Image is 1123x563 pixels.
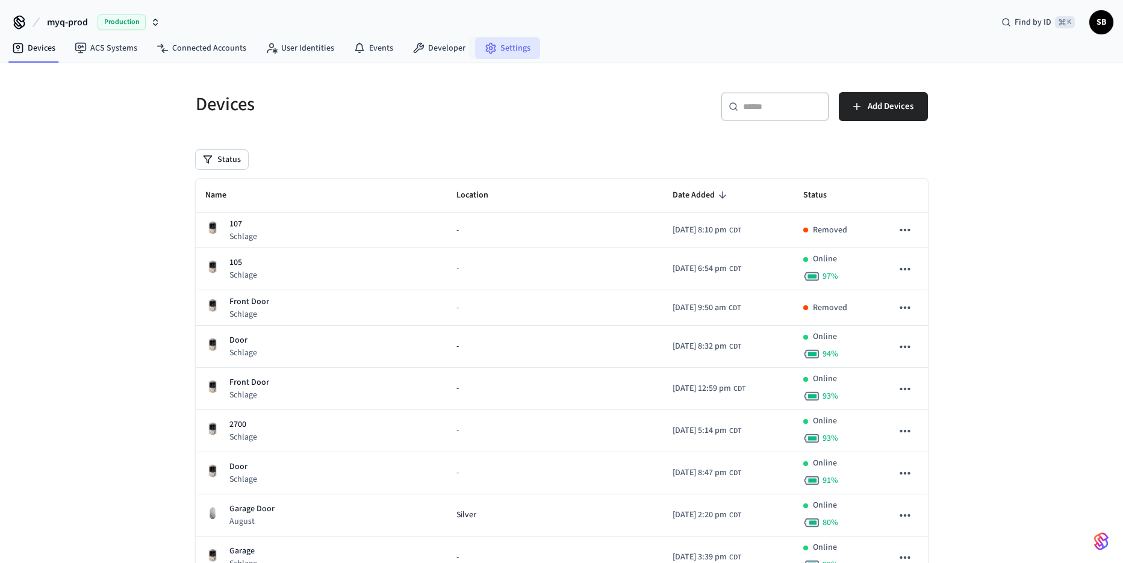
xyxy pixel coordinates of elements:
[729,468,741,479] span: CDT
[1089,10,1113,34] button: SB
[823,432,838,444] span: 93 %
[868,99,913,114] span: Add Devices
[823,270,838,282] span: 97 %
[729,426,741,437] span: CDT
[196,92,555,117] h5: Devices
[475,37,540,59] a: Settings
[47,15,88,30] span: myq-prod
[456,340,459,353] span: -
[733,384,745,394] span: CDT
[98,14,146,30] span: Production
[803,186,842,205] span: Status
[229,347,257,359] p: Schlage
[1090,11,1112,33] span: SB
[229,296,269,308] p: Front Door
[205,220,220,235] img: Schlage Sense Smart Deadbolt with Camelot Trim, Front
[1094,532,1109,551] img: SeamLogoGradient.69752ec5.svg
[673,467,741,479] div: America/Chicago
[813,457,837,470] p: Online
[147,37,256,59] a: Connected Accounts
[205,337,220,352] img: Schlage Sense Smart Deadbolt with Camelot Trim, Front
[823,517,838,529] span: 80 %
[992,11,1084,33] div: Find by ID⌘ K
[456,186,504,205] span: Location
[205,379,220,394] img: Schlage Sense Smart Deadbolt with Camelot Trim, Front
[673,425,727,437] span: [DATE] 5:14 pm
[673,186,730,205] span: Date Added
[229,389,269,401] p: Schlage
[673,467,727,479] span: [DATE] 8:47 pm
[673,224,727,237] span: [DATE] 8:10 pm
[813,541,837,554] p: Online
[196,150,248,169] button: Status
[2,37,65,59] a: Devices
[229,376,269,389] p: Front Door
[205,464,220,478] img: Schlage Sense Smart Deadbolt with Camelot Trim, Front
[229,431,257,443] p: Schlage
[673,302,726,314] span: [DATE] 9:50 am
[1055,16,1075,28] span: ⌘ K
[823,348,838,360] span: 94 %
[673,509,741,521] div: America/Chicago
[229,461,257,473] p: Door
[813,302,847,314] p: Removed
[229,473,257,485] p: Schlage
[205,506,220,520] img: August Wifi Smart Lock 3rd Gen, Silver, Front
[229,515,275,527] p: August
[256,37,344,59] a: User Identities
[673,382,745,395] div: America/Chicago
[729,341,741,352] span: CDT
[813,253,837,266] p: Online
[205,548,220,562] img: Schlage Sense Smart Deadbolt with Camelot Trim, Front
[673,340,741,353] div: America/Chicago
[456,382,459,395] span: -
[456,425,459,437] span: -
[813,499,837,512] p: Online
[673,263,727,275] span: [DATE] 6:54 pm
[456,509,476,521] span: Silver
[673,340,727,353] span: [DATE] 8:32 pm
[344,37,403,59] a: Events
[673,509,727,521] span: [DATE] 2:20 pm
[456,224,459,237] span: -
[813,415,837,428] p: Online
[673,302,741,314] div: America/Chicago
[229,308,269,320] p: Schlage
[813,373,837,385] p: Online
[205,260,220,274] img: Schlage Sense Smart Deadbolt with Camelot Trim, Front
[229,218,257,231] p: 107
[229,545,257,558] p: Garage
[205,186,242,205] span: Name
[673,425,741,437] div: America/Chicago
[229,257,257,269] p: 105
[229,503,275,515] p: Garage Door
[229,269,257,281] p: Schlage
[729,510,741,521] span: CDT
[729,552,741,563] span: CDT
[729,303,741,314] span: CDT
[403,37,475,59] a: Developer
[229,334,257,347] p: Door
[456,302,459,314] span: -
[813,224,847,237] p: Removed
[729,225,741,236] span: CDT
[673,382,731,395] span: [DATE] 12:59 pm
[456,467,459,479] span: -
[229,231,257,243] p: Schlage
[823,474,838,487] span: 91 %
[205,421,220,436] img: Schlage Sense Smart Deadbolt with Camelot Trim, Front
[839,92,928,121] button: Add Devices
[229,418,257,431] p: 2700
[205,298,220,313] img: Schlage Sense Smart Deadbolt with Camelot Trim, Front
[1015,16,1051,28] span: Find by ID
[456,263,459,275] span: -
[673,224,741,237] div: America/Chicago
[729,264,741,275] span: CDT
[813,331,837,343] p: Online
[673,263,741,275] div: America/Chicago
[823,390,838,402] span: 93 %
[65,37,147,59] a: ACS Systems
